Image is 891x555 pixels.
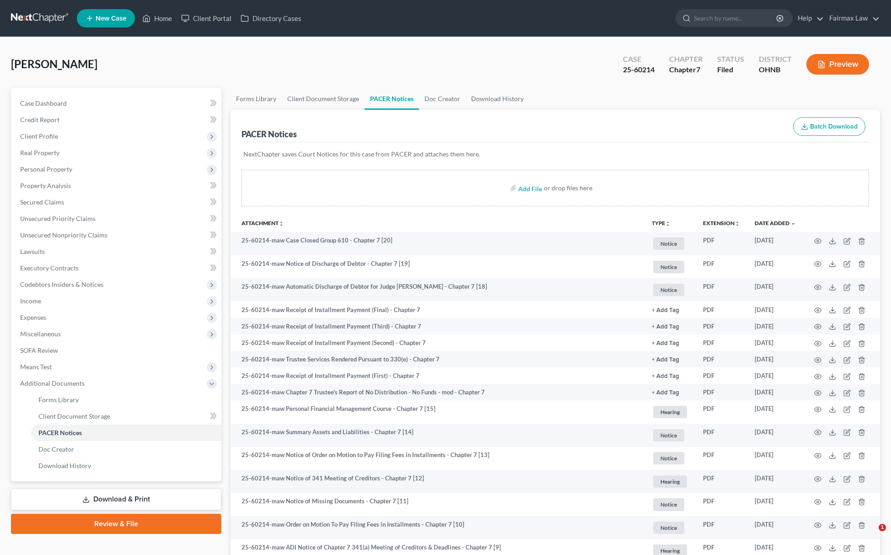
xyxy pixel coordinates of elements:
td: 25-60214-maw Chapter 7 Trustee's Report of No Distribution - No Funds - mod - Chapter 7 [231,384,644,400]
a: + Add Tag [652,322,688,331]
i: unfold_more [279,221,284,226]
span: Hearing [653,406,687,418]
td: [DATE] [747,470,803,493]
td: 25-60214-maw Trustee Services Rendered Pursuant to 330(e) - Chapter 7 [231,351,644,367]
a: Unsecured Priority Claims [13,210,221,227]
td: [DATE] [747,493,803,517]
a: Client Document Storage [282,88,365,110]
a: Hearing [652,474,688,489]
td: 25-60214-maw Receipt of Installment Payment (Third) - Chapter 7 [231,318,644,334]
td: [DATE] [747,447,803,470]
a: Executory Contracts [13,260,221,276]
div: PACER Notices [242,129,297,140]
a: PACER Notices [31,425,221,441]
button: + Add Tag [652,340,679,346]
td: 25-60214-maw Notice of 341 Meeting of Creditors - Chapter 7 [12] [231,470,644,493]
span: Personal Property [20,165,72,173]
a: Unsecured Nonpriority Claims [13,227,221,243]
button: + Add Tag [652,307,679,313]
td: [DATE] [747,516,803,539]
div: Chapter [669,65,703,75]
td: PDF [696,447,747,470]
i: unfold_more [665,221,671,226]
a: Hearing [652,404,688,420]
a: Notice [652,282,688,297]
a: Credit Report [13,112,221,128]
div: Case [623,54,655,65]
span: Unsecured Nonpriority Claims [20,231,107,239]
span: Notice [653,284,684,296]
a: Notice [652,451,688,466]
a: Case Dashboard [13,95,221,112]
span: Notice [653,498,684,511]
span: Doc Creator [38,445,74,453]
td: [DATE] [747,384,803,400]
td: 25-60214-maw Notice of Missing Documents - Chapter 7 [11] [231,493,644,517]
td: [DATE] [747,351,803,367]
a: + Add Tag [652,306,688,314]
a: Download & Print [11,489,221,510]
td: PDF [696,384,747,400]
span: Client Document Storage [38,412,110,420]
td: 25-60214-maw Receipt of Installment Payment (Final) - Chapter 7 [231,302,644,318]
a: Client Document Storage [31,408,221,425]
td: PDF [696,302,747,318]
td: PDF [696,424,747,447]
a: PACER Notices [365,88,419,110]
span: Download History [38,462,91,469]
a: + Add Tag [652,355,688,364]
td: PDF [696,278,747,302]
div: Status [717,54,744,65]
td: 25-60214-maw Receipt of Installment Payment (First) - Chapter 7 [231,367,644,384]
a: Notice [652,259,688,275]
a: Directory Cases [236,10,306,27]
td: 25-60214-maw Automatic Discharge of Debtor for Judge [PERSON_NAME] - Chapter 7 [18] [231,278,644,302]
span: Miscellaneous [20,330,61,338]
td: [DATE] [747,255,803,279]
td: [DATE] [747,334,803,351]
td: 25-60214-maw Order on Motion To Pay Filing Fees in Installments - Chapter 7 [10] [231,516,644,539]
span: Notice [653,261,684,273]
span: PACER Notices [38,429,82,436]
span: Real Property [20,149,59,156]
button: + Add Tag [652,324,679,330]
a: Forms Library [31,392,221,408]
a: Notice [652,520,688,535]
a: Doc Creator [31,441,221,458]
a: Help [793,10,824,27]
a: Fairmax Law [825,10,880,27]
td: PDF [696,232,747,255]
span: New Case [96,15,126,22]
span: Client Profile [20,132,58,140]
td: 25-60214-maw Case Closed Group 610 - Chapter 7 [20] [231,232,644,255]
span: Property Analysis [20,182,71,189]
span: Forms Library [38,396,79,404]
span: Credit Report [20,116,59,124]
a: + Add Tag [652,372,688,380]
span: Unsecured Priority Claims [20,215,96,222]
a: SOFA Review [13,342,221,359]
span: Means Test [20,363,52,371]
input: Search by name... [694,10,778,27]
td: 25-60214-maw Notice of Order on Motion to Pay Filing Fees in Installments - Chapter 7 [13] [231,447,644,470]
span: Notice [653,429,684,442]
td: [DATE] [747,232,803,255]
div: OHNB [759,65,792,75]
div: or drop files here [544,183,592,193]
td: [DATE] [747,278,803,302]
a: Notice [652,497,688,512]
a: Notice [652,236,688,251]
a: Secured Claims [13,194,221,210]
a: Attachmentunfold_more [242,220,284,226]
span: Expenses [20,313,46,321]
a: Lawsuits [13,243,221,260]
span: Lawsuits [20,248,45,255]
div: Filed [717,65,744,75]
span: Codebtors Insiders & Notices [20,280,103,288]
a: Extensionunfold_more [703,220,740,226]
a: Download History [466,88,529,110]
a: Doc Creator [419,88,466,110]
td: PDF [696,516,747,539]
div: District [759,54,792,65]
span: Additional Documents [20,379,85,387]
